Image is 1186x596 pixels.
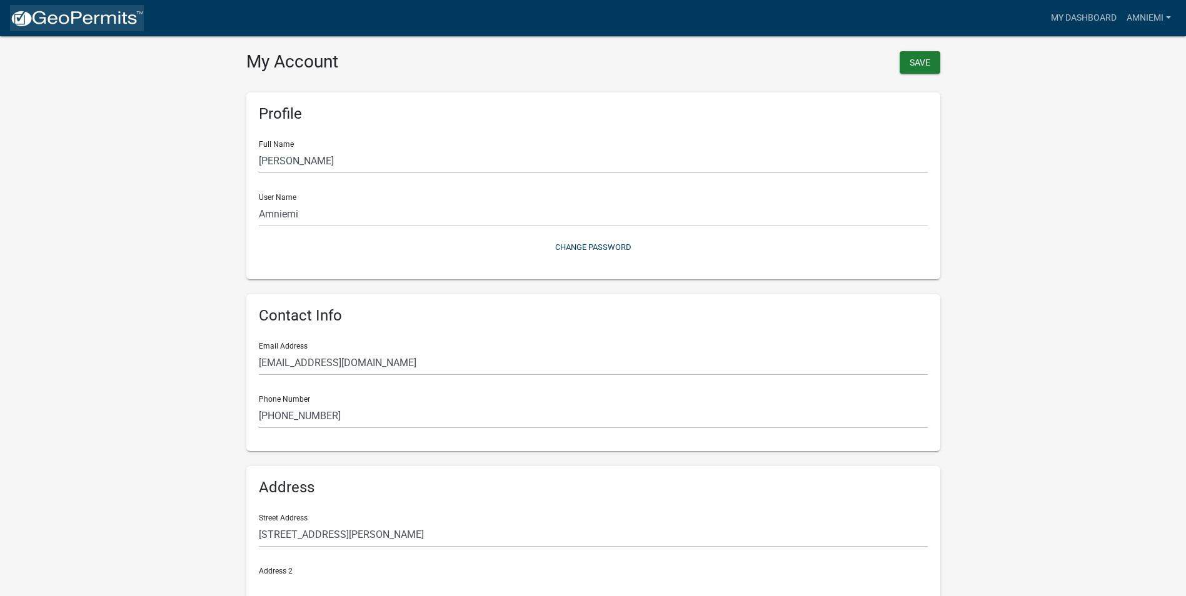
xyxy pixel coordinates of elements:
a: My Dashboard [1046,6,1122,30]
button: Save [900,51,940,74]
h3: My Account [246,51,584,72]
h6: Profile [259,105,928,123]
a: Amniemi [1122,6,1176,30]
h6: Contact Info [259,307,928,325]
h6: Address [259,479,928,497]
button: Change Password [259,237,928,257]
